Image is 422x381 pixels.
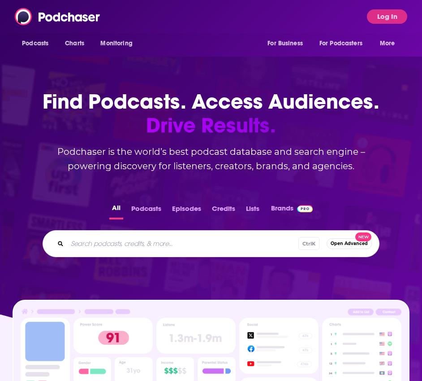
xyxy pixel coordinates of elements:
img: Podcast Insights Listens [156,318,236,354]
img: Podcast Insights Header [21,308,401,318]
button: Podcasts [129,202,164,219]
span: Monitoring [100,37,132,50]
button: Log In [367,9,407,24]
span: Ctrl K [298,237,319,250]
a: Charts [59,35,90,52]
h2: Podchaser is the world’s best podcast database and search engine – powering discovery for listene... [32,145,390,173]
span: Podcasts [22,37,48,50]
img: Podchaser - Follow, Share and Rate Podcasts [15,8,101,25]
div: Search podcasts, credits, & more... [43,230,379,257]
button: open menu [261,35,314,52]
img: Podchaser Pro [297,205,313,212]
span: Charts [65,37,84,50]
input: Search podcasts, credits, & more... [67,236,298,251]
span: Open Advanced [331,241,368,246]
img: Podcast Insights Power score [73,318,153,354]
button: Open AdvancedNew [327,238,372,249]
button: Credits [209,202,238,219]
img: Podcast Socials [239,318,319,374]
button: Episodes [169,202,204,219]
button: All [109,202,123,219]
span: More [380,37,395,50]
span: Drive Results. [32,114,390,137]
button: Lists [243,202,262,219]
span: For Podcasters [319,37,362,50]
button: open menu [94,35,144,52]
span: For Business [267,37,303,50]
button: open menu [374,35,406,52]
button: open menu [16,35,60,52]
a: BrandsPodchaser Pro [271,202,313,219]
span: New [355,232,371,242]
h1: Find Podcasts. Access Audiences. [32,90,390,137]
button: open menu [314,35,375,52]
